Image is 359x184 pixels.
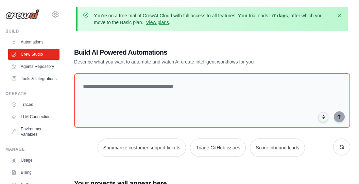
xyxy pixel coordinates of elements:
button: Click to speak your automation idea [318,112,328,122]
div: Operate [5,91,59,96]
a: Usage [8,155,59,166]
a: Crew Studio [8,49,59,60]
a: LLM Connections [8,111,59,122]
a: Traces [8,99,59,110]
a: Agents Repository [8,61,59,72]
button: Score inbound leads [250,139,305,157]
a: Environment Variables [8,124,59,140]
p: You're on a free trial of CrewAI Cloud with full access to all features. Your trial ends in , aft... [94,12,332,26]
div: Manage [5,147,59,152]
a: Tools & Integrations [8,73,59,84]
p: Describe what you want to automate and watch AI create intelligent workflows for you [74,58,303,65]
a: View plans [146,20,169,25]
div: Build [5,29,59,34]
strong: 7 days [273,13,288,18]
button: Triage GitHub issues [190,139,246,157]
a: Billing [8,167,59,178]
a: Automations [8,37,59,48]
button: Get new suggestions [333,139,350,155]
h1: Build AI Powered Automations [74,48,303,57]
button: Summarize customer support tickets [98,139,186,157]
img: Logo [5,9,39,19]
